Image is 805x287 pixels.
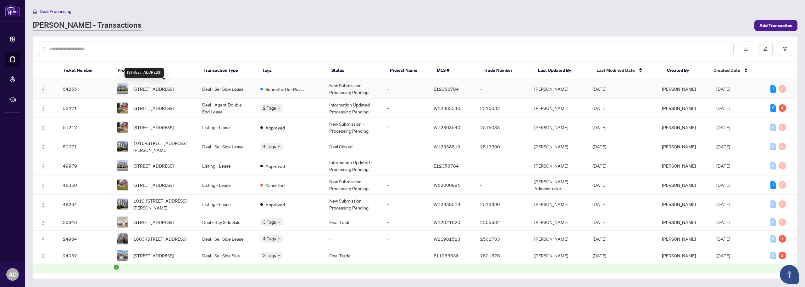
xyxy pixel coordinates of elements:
img: thumbnail-img [117,199,128,210]
td: [PERSON_NAME] Administrator [529,175,587,195]
span: [DATE] [592,253,606,258]
div: 0 [779,200,786,208]
button: Logo [38,217,48,227]
div: 0 [779,162,786,169]
td: 48264 [58,195,112,214]
img: Logo [41,125,46,130]
div: 0 [779,123,786,131]
button: edit [758,42,773,56]
button: Open asap [780,265,799,284]
td: Final Trade [324,214,382,231]
button: Logo [38,199,48,209]
span: 3 Tags [263,252,276,259]
span: 1010-[STREET_ADDRESS][PERSON_NAME] [133,197,192,211]
div: 1 [770,85,776,93]
button: Logo [38,141,48,152]
span: [PERSON_NAME] [662,219,696,225]
img: thumbnail-img [117,233,128,244]
td: New Submission - Processing Pending [324,175,382,195]
button: Logo [38,250,48,261]
img: Logo [41,164,46,169]
span: Approved [265,124,285,131]
td: [PERSON_NAME] [529,156,587,175]
td: - [382,195,429,214]
span: W11981513 [434,236,460,242]
button: filter [778,42,792,56]
img: thumbnail-img [117,180,128,190]
td: - [382,156,429,175]
td: 48350 [58,175,112,195]
span: Approved [265,163,285,169]
td: - [382,118,429,137]
td: [PERSON_NAME] [529,118,587,137]
span: Last Modified Date [597,67,635,74]
img: Logo [41,237,46,242]
span: check-circle [114,265,119,270]
span: 1010-[STREET_ADDRESS][PERSON_NAME] [133,140,192,153]
span: W12338519 [434,201,460,207]
img: thumbnail-img [117,160,128,171]
span: [DATE] [592,182,606,188]
td: 2515033 [475,99,529,118]
div: 0 [770,123,776,131]
td: - [382,137,429,156]
th: Property Address [113,62,198,79]
th: Created By [662,62,709,79]
img: Logo [41,87,46,92]
td: [PERSON_NAME] [529,195,587,214]
span: [DATE] [592,124,606,130]
span: W12363540 [434,124,460,130]
img: Logo [41,220,46,225]
span: [PERSON_NAME] [662,86,696,92]
span: [DATE] [716,86,730,92]
td: - [382,175,429,195]
span: Created Date [713,67,740,74]
td: New Submission - Processing Pending [324,195,382,214]
td: [PERSON_NAME] [529,247,587,264]
div: 0 [779,85,786,93]
span: [DATE] [716,182,730,188]
span: 4 Tags [263,235,276,242]
img: Logo [41,145,46,150]
button: Logo [38,84,48,94]
td: 2501376 [475,247,529,264]
div: 1 [779,235,786,243]
div: 0 [779,181,786,189]
span: Add Transaction [759,20,792,31]
td: 54255 [58,79,112,99]
td: Deal - Sell Side Lease [197,79,255,99]
button: Logo [38,161,48,171]
a: [PERSON_NAME] - Transactions [33,20,142,31]
th: Status [326,62,385,79]
img: thumbnail-img [117,141,128,152]
div: 0 [779,218,786,226]
td: 2515033 [475,118,529,137]
img: thumbnail-img [117,122,128,133]
td: Deal - Agent Double End Lease [197,99,255,118]
span: [DATE] [716,236,730,242]
td: 51217 [58,118,112,137]
td: - [475,175,529,195]
span: down [277,106,280,110]
span: [STREET_ADDRESS] [133,162,174,169]
td: Listing - Lease [197,156,255,175]
div: 0 [770,143,776,150]
td: 2501783 [475,231,529,247]
td: 2505602 [475,214,529,231]
th: Transaction Type [198,62,257,79]
img: thumbnail-img [117,83,128,94]
td: Deal - Sell Side Sale [197,247,255,264]
span: [PERSON_NAME] [662,144,696,149]
span: W12021820 [434,219,460,225]
div: 0 [770,218,776,226]
div: 1 [770,181,776,189]
span: [DATE] [592,219,606,225]
span: [DATE] [716,124,730,130]
div: 0 [779,143,786,150]
img: Logo [41,183,46,188]
div: [STREET_ADDRESS] [125,68,164,78]
span: [DATE] [592,105,606,111]
span: download [744,47,748,51]
span: filter [783,47,787,51]
span: W12200991 [434,182,460,188]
